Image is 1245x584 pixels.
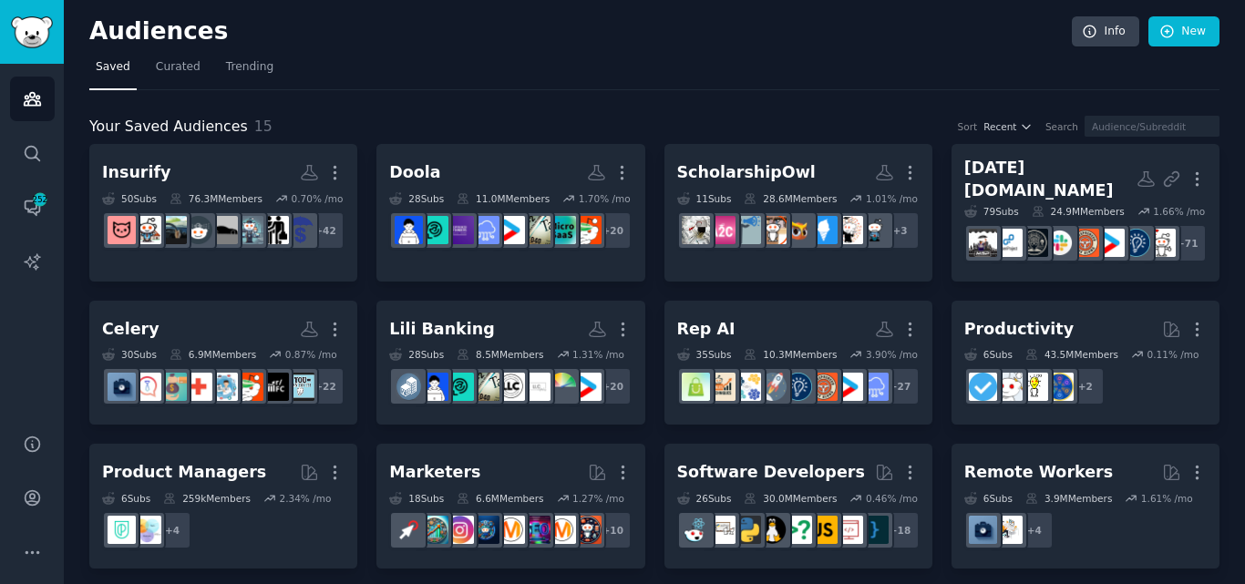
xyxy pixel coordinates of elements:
img: work [108,373,136,401]
a: 252 [10,185,55,230]
div: 79 Sub s [964,205,1019,218]
img: DigitalMarketing [497,516,525,544]
img: ApplyingToCollege [707,216,736,244]
img: ProductManagement [133,516,161,544]
div: Doola [389,161,440,184]
div: 11.0M Members [457,192,550,205]
img: Accounting [235,373,263,401]
a: Productivity6Subs43.5MMembers0.11% /mo+2LifeProTipslifehacksproductivitygetdisciplined [952,301,1219,425]
img: HealthcareManagement [210,373,238,401]
img: SalesOperations [733,373,761,401]
div: 1.27 % /mo [572,492,624,505]
a: Trending [220,53,280,90]
div: 43.5M Members [1025,348,1118,361]
img: Advice [733,216,761,244]
div: Insurify [102,161,171,184]
div: Rep AI [677,318,736,341]
img: TheFounders [420,373,448,401]
img: Accounting [573,216,602,244]
img: webdev [835,516,863,544]
div: 50 Sub s [102,192,157,205]
div: + 20 [593,211,632,250]
img: openproject [994,229,1023,257]
img: ProductMgmt [108,516,136,544]
a: Product Managers6Subs259kMembers2.34% /mo+4ProductManagementProductMgmt [89,444,357,569]
img: digital_marketing [471,516,499,544]
img: tax [471,373,499,401]
img: LLcMasterclass [522,373,550,401]
img: CRedit [548,373,576,401]
div: ScholarshipOwl [677,161,816,184]
img: Python [733,516,761,544]
div: 3.90 % /mo [866,348,918,361]
img: javascript [809,516,838,544]
img: microsaas [548,216,576,244]
img: uberdrivers [235,216,263,244]
a: ScholarshipOwl11Subs28.6MMembers1.01% /mo+3CollegeRantcollegelawschooladmissionsScholarshipOwlInt... [664,144,932,282]
img: SaaS [860,373,889,401]
img: CollegeRant [860,216,889,244]
a: Software Developers26Subs30.0MMembers0.46% /mo+18programmingwebdevjavascriptcscareerquestionslinu... [664,444,932,569]
a: [DATE][DOMAIN_NAME]79Subs24.9MMembers1.66% /mo+71nonprofitEntrepreneurshipstartupEntrepreneurRide... [952,144,1219,282]
div: 6 Sub s [102,492,150,505]
div: 30 Sub s [102,348,157,361]
div: [DATE][DOMAIN_NAME] [964,157,1137,201]
div: Lili Banking [389,318,494,341]
img: startups [758,373,787,401]
div: 2.34 % /mo [279,492,331,505]
div: 1.66 % /mo [1153,205,1205,218]
img: Affiliatemarketing [420,516,448,544]
img: college [835,216,863,244]
div: 24.9M Members [1032,205,1125,218]
span: Curated [156,59,201,76]
a: Saved [89,53,137,90]
div: 30.0M Members [744,492,837,505]
div: + 4 [153,511,191,549]
img: linux [758,516,787,544]
img: mediumbusiness [395,373,423,401]
div: 6.9M Members [170,348,256,361]
img: TheFounders [395,216,423,244]
a: Remote Workers6Subs3.9MMembers1.61% /mo+4RemoteJobswork [952,444,1219,569]
div: Marketers [389,461,480,484]
img: msp [969,229,997,257]
div: + 27 [881,367,920,405]
button: Recent [983,120,1033,133]
img: healthcare [184,373,212,401]
img: CPA [286,373,314,401]
span: Trending [226,59,273,76]
img: Entrepreneurship [1122,229,1150,257]
img: WorkAdvice [133,373,161,401]
div: 28 Sub s [389,192,444,205]
img: Shopify_Success [682,373,710,401]
h2: Audiences [89,17,1072,46]
img: ExperiencedFounders [446,216,474,244]
img: reactjs [682,516,710,544]
div: Remote Workers [964,461,1113,484]
div: 28.6M Members [744,192,837,205]
div: Product Managers [102,461,266,484]
div: 76.3M Members [170,192,262,205]
img: InstagramMarketing [446,516,474,544]
span: Your Saved Audiences [89,116,248,138]
div: Software Developers [677,461,865,484]
img: getdisciplined [969,373,997,401]
img: drivinganxiety [159,216,187,244]
img: programming [860,516,889,544]
div: 0.46 % /mo [866,492,918,505]
div: 0.87 % /mo [285,348,337,361]
img: Slack [1045,229,1074,257]
img: GummySearch logo [11,16,53,48]
div: Sort [958,120,978,133]
a: Marketers18Subs6.6MMembers1.27% /mo+10socialmediamarketingSEODigitalMarketingdigital_marketingIns... [376,444,644,569]
img: SEO [522,516,550,544]
img: startup [1096,229,1125,257]
div: 11 Sub s [677,192,732,205]
img: tax [522,216,550,244]
div: + 2 [1066,367,1105,405]
img: EntrepreneurRideAlong [1071,229,1099,257]
img: nonprofit [1147,229,1176,257]
img: ScholarshipOwl [784,216,812,244]
img: lawschooladmissions [809,216,838,244]
div: 6 Sub s [964,348,1013,361]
